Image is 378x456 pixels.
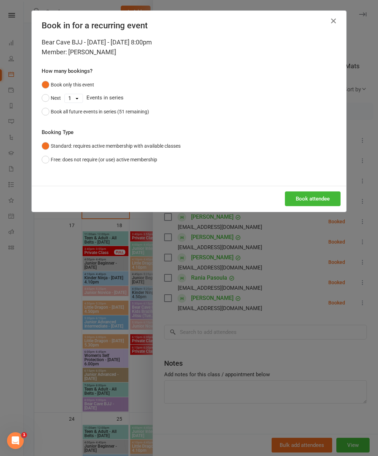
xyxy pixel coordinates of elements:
label: How many bookings? [42,67,92,75]
button: Book all future events in series (51 remaining) [42,105,149,118]
button: Book only this event [42,78,94,91]
div: Book all future events in series (51 remaining) [51,108,149,115]
button: Free: does not require (or use) active membership [42,153,157,166]
div: Events in series [42,91,336,105]
iframe: Intercom live chat [7,432,24,449]
label: Booking Type [42,128,73,136]
button: Close [328,15,339,27]
div: Bear Cave BJJ - [DATE] - [DATE] 8:00pm Member: [PERSON_NAME] [42,37,336,57]
button: Standard: requires active membership with available classes [42,139,181,153]
button: Book attendee [285,191,341,206]
span: 1 [21,432,27,438]
h4: Book in for a recurring event [42,21,336,30]
button: Next [42,91,61,105]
